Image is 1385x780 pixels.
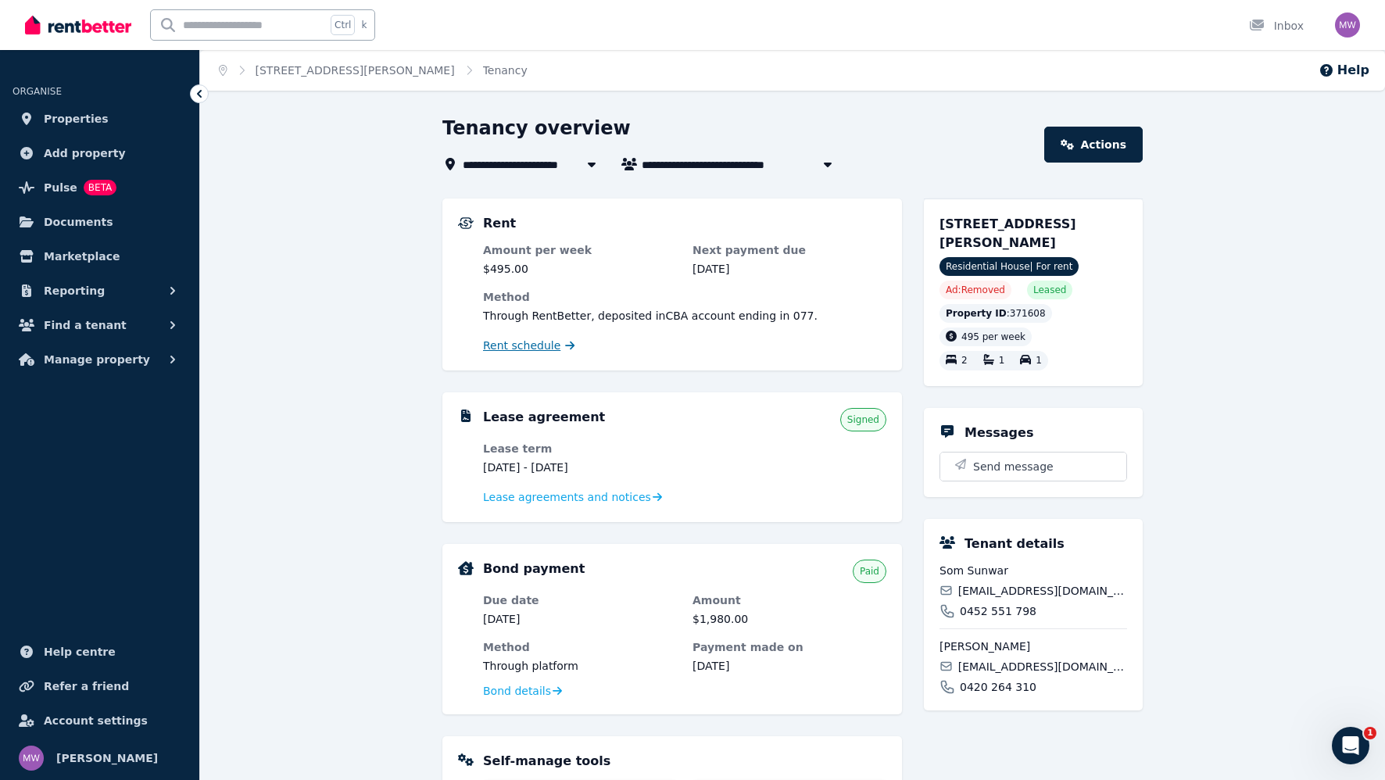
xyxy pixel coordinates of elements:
dt: Lease term [483,441,677,456]
a: Help centre [13,636,187,667]
div: : 371608 [939,304,1052,323]
button: Manage property [13,344,187,375]
span: [EMAIL_ADDRESS][DOMAIN_NAME] [958,659,1127,674]
h5: Lease agreement [483,408,605,427]
img: May Wong [1335,13,1360,38]
span: 1 [1364,727,1376,739]
span: Bond details [483,683,551,699]
iframe: Intercom live chat [1332,727,1369,764]
span: 2 [961,356,968,367]
dt: Payment made on [692,639,886,655]
span: Help centre [44,642,116,661]
a: Lease agreements and notices [483,489,662,505]
span: 1 [1036,356,1042,367]
span: Send message [973,459,1054,474]
h5: Messages [964,424,1033,442]
a: Bond details [483,683,562,699]
dd: [DATE] [692,658,886,674]
dt: Method [483,639,677,655]
span: [STREET_ADDRESS][PERSON_NAME] [939,216,1076,250]
div: Inbox [1249,18,1304,34]
span: Through RentBetter , deposited in CBA account ending in 077 . [483,309,818,322]
a: Properties [13,103,187,134]
span: k [361,19,367,31]
span: 0452 551 798 [960,603,1036,619]
a: Rent schedule [483,338,575,353]
dt: Next payment due [692,242,886,258]
dd: Through platform [483,658,677,674]
button: Find a tenant [13,309,187,341]
button: Help [1319,61,1369,80]
span: Leased [1033,284,1066,296]
dt: Due date [483,592,677,608]
a: [STREET_ADDRESS][PERSON_NAME] [256,64,455,77]
span: Pulse [44,178,77,197]
button: Reporting [13,275,187,306]
a: Actions [1044,127,1143,163]
a: Documents [13,206,187,238]
span: Som Sunwar [939,563,1127,578]
span: [EMAIL_ADDRESS][DOMAIN_NAME] [958,583,1127,599]
span: Find a tenant [44,316,127,335]
span: Documents [44,213,113,231]
h5: Self-manage tools [483,752,610,771]
h5: Rent [483,214,516,233]
span: BETA [84,180,116,195]
dt: Method [483,289,886,305]
span: Manage property [44,350,150,369]
dd: $1,980.00 [692,611,886,627]
span: Refer a friend [44,677,129,696]
h5: Bond payment [483,560,585,578]
button: Send message [940,453,1126,481]
dt: Amount per week [483,242,677,258]
span: Add property [44,144,126,163]
span: Properties [44,109,109,128]
a: PulseBETA [13,172,187,203]
span: Rent schedule [483,338,560,353]
dd: [DATE] [483,611,677,627]
h5: Tenant details [964,535,1065,553]
a: Account settings [13,705,187,736]
dd: [DATE] - [DATE] [483,460,677,475]
a: Refer a friend [13,671,187,702]
img: RentBetter [25,13,131,37]
dd: [DATE] [692,261,886,277]
span: Signed [847,413,879,426]
img: Bond Details [458,561,474,575]
nav: Breadcrumb [200,50,546,91]
h1: Tenancy overview [442,116,631,141]
img: Rental Payments [458,217,474,229]
span: 495 per week [961,331,1025,342]
span: Marketplace [44,247,120,266]
span: [PERSON_NAME] [939,639,1127,654]
img: May Wong [19,746,44,771]
span: Ad: Removed [946,284,1005,296]
span: [PERSON_NAME] [56,749,158,767]
span: Residential House | For rent [939,257,1079,276]
span: Ctrl [331,15,355,35]
span: Lease agreements and notices [483,489,651,505]
span: ORGANISE [13,86,62,97]
span: Reporting [44,281,105,300]
span: Account settings [44,711,148,730]
a: Marketplace [13,241,187,272]
span: 1 [999,356,1005,367]
span: Tenancy [483,63,528,78]
dt: Amount [692,592,886,608]
dd: $495.00 [483,261,677,277]
span: Property ID [946,307,1007,320]
span: Paid [860,565,879,578]
span: 0420 264 310 [960,679,1036,695]
a: Add property [13,138,187,169]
